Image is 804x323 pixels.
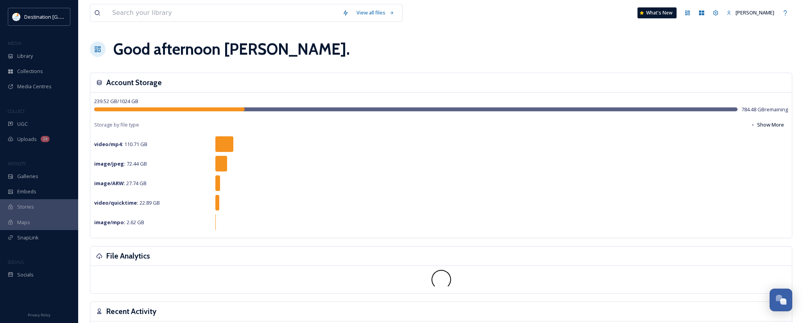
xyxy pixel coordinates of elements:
button: Open Chat [770,289,792,311]
strong: video/quicktime : [94,199,138,206]
span: Media Centres [17,83,52,90]
button: Show More [747,117,788,132]
span: MEDIA [8,40,21,46]
span: 22.89 GB [94,199,160,206]
span: Storage by file type [94,121,139,128]
span: WIDGETS [8,161,26,166]
span: Uploads [17,136,37,143]
span: 110.71 GB [94,141,147,148]
span: 239.52 GB / 1024 GB [94,98,138,105]
span: Embeds [17,188,36,195]
span: Destination [GEOGRAPHIC_DATA] [24,13,102,20]
span: COLLECT [8,108,25,114]
span: 27.74 GB [94,180,147,187]
a: Privacy Policy [28,310,50,319]
a: View all files [353,5,398,20]
strong: image/mpo : [94,219,125,226]
img: download.png [13,13,20,21]
div: 1k [41,136,50,142]
span: 784.48 GB remaining [741,106,788,113]
span: [PERSON_NAME] [736,9,774,16]
span: Collections [17,68,43,75]
span: SOCIALS [8,259,23,265]
span: UGC [17,120,28,128]
span: 72.44 GB [94,160,147,167]
strong: image/ARW : [94,180,125,187]
strong: video/mp4 : [94,141,123,148]
span: 2.62 GB [94,219,144,226]
h3: Account Storage [106,77,162,88]
strong: image/jpeg : [94,160,125,167]
a: [PERSON_NAME] [723,5,778,20]
span: Library [17,52,33,60]
span: Stories [17,203,34,211]
span: Galleries [17,173,38,180]
h1: Good afternoon [PERSON_NAME] . [113,37,350,61]
a: What's New [637,7,677,18]
span: SnapLink [17,234,39,241]
span: Privacy Policy [28,312,50,318]
input: Search your library [108,4,338,21]
h3: Recent Activity [106,306,156,317]
span: Socials [17,271,34,278]
span: Maps [17,219,30,226]
h3: File Analytics [106,250,150,262]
